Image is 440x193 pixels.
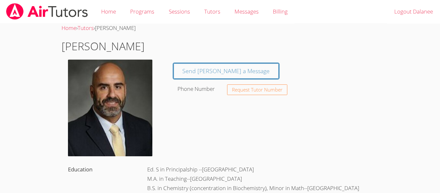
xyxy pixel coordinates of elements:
a: Send [PERSON_NAME] a Message [174,63,279,79]
h1: [PERSON_NAME] [62,38,378,54]
a: Tutors [78,24,94,32]
button: Request Tutor Number [227,84,287,95]
span: Request Tutor Number [232,87,282,92]
img: airtutors_banner-c4298cdbf04f3fff15de1276eac7730deb9818008684d7c2e4769d2f7ddbe033.png [5,3,89,20]
span: [PERSON_NAME] [95,24,136,32]
span: Messages [234,8,259,15]
a: Home [62,24,76,32]
img: avatar.png [68,60,152,156]
label: Phone Number [177,85,215,92]
label: Education [68,166,92,173]
div: › › [62,24,378,33]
